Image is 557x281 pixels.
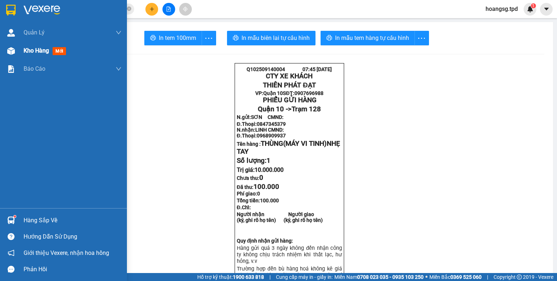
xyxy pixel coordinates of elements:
span: PHIẾU GỬI HÀNG [263,96,317,104]
span: printer [150,35,156,42]
span: mới [53,47,66,55]
button: caret-down [540,3,553,16]
span: caret-down [543,6,550,12]
span: Báo cáo [24,64,45,73]
span: 100.000 [253,183,279,191]
button: printerIn tem 100mm [144,31,202,45]
strong: VP: SĐT: [255,90,323,96]
span: printer [326,35,332,42]
strong: Quy định nhận gửi hàng: [237,238,293,244]
span: | [487,273,488,281]
span: copyright [517,274,522,280]
div: Phản hồi [24,264,121,275]
div: Hàng sắp về [24,215,121,226]
span: notification [8,249,15,256]
span: In mẫu tem hàng tự cấu hình [335,33,409,42]
span: Miền Bắc [429,273,482,281]
strong: Người nhận Người giao [237,211,314,217]
strong: Chưa thu: [237,175,263,181]
span: In mẫu biên lai tự cấu hình [242,33,310,42]
strong: 0369 525 060 [450,274,482,280]
sup: 1 [14,215,16,218]
span: 0968909937 [257,133,286,139]
span: Quận 10 [263,90,283,96]
span: Quận 10 -> [258,105,321,113]
span: 1 [532,3,535,8]
span: Q102509140004 [247,66,285,72]
strong: 1900 633 818 [233,274,264,280]
span: message [8,266,15,273]
img: icon-new-feature [527,6,533,12]
span: Số lượng: [237,157,271,165]
span: Miền Nam [334,273,424,281]
span: Quản Lý [24,28,45,37]
strong: Phí giao: [237,191,260,197]
span: Tổng tiền: [237,198,279,203]
sup: 1 [531,3,536,8]
span: 10.000.000 [255,166,284,173]
strong: Đ.Thoại: [237,121,286,127]
span: LINH CMND: [255,127,284,133]
span: down [116,30,121,36]
button: file-add [162,3,175,16]
span: In tem 100mm [159,33,196,42]
button: aim [179,3,192,16]
span: | [269,273,271,281]
span: printer [233,35,239,42]
button: more [202,31,216,45]
strong: THIÊN PHÁT ĐẠT [263,81,315,89]
strong: Đã thu: [237,184,279,190]
span: 1 [267,157,271,165]
button: printerIn mẫu tem hàng tự cấu hình [321,31,415,45]
strong: CTY XE KHÁCH [266,72,313,80]
span: Cung cấp máy in - giấy in: [276,273,333,281]
span: more [202,34,216,43]
span: Đ.Chỉ: [237,204,251,210]
strong: Đ.Thoại: [237,133,286,139]
img: solution-icon [7,65,15,73]
span: Hàng gửi quá 3 ngày không đến nhận công ty không chịu trách nhiệm khi thất lạc, hư hỏn... [237,245,342,264]
span: Kho hàng [24,47,49,54]
span: Trị giá: [237,166,284,173]
span: SƠN CMND: [251,114,284,120]
span: Hỗ trợ kỹ thuật: [197,273,264,281]
span: 100.000 [260,198,279,203]
span: down [116,66,121,72]
span: more [415,34,429,43]
span: Giới thiệu Vexere, nhận hoa hồng [24,248,109,257]
img: logo-vxr [6,5,16,16]
span: plus [149,7,154,12]
span: THÙNG(MÁY VI TINH) [237,140,340,156]
strong: N.gửi: [237,114,284,120]
strong: (ký, ghi rõ họ tên) (ký, ghi rõ họ tên) [237,217,323,223]
span: ⚪️ [425,276,428,278]
span: 0 [259,174,263,182]
strong: N.nhận: [237,127,284,133]
span: aim [183,7,188,12]
button: more [414,31,429,45]
span: hoangsg.tpd [480,4,524,13]
span: 0847345379 [257,121,286,127]
span: 0 [257,191,260,197]
strong: 0708 023 035 - 0935 103 250 [357,274,424,280]
span: [DATE] [317,66,332,72]
span: close-circle [127,6,131,13]
img: warehouse-icon [7,29,15,37]
img: warehouse-icon [7,47,15,55]
span: 0907696988 [294,90,323,96]
span: close-circle [127,7,131,11]
strong: Tên hàng : [237,141,340,155]
img: warehouse-icon [7,216,15,224]
span: 07:45 [302,66,315,72]
span: file-add [166,7,171,12]
div: Hướng dẫn sử dụng [24,231,121,242]
button: printerIn mẫu biên lai tự cấu hình [227,31,315,45]
span: question-circle [8,233,15,240]
span: NHẸ TAY [237,140,340,156]
span: Trạm 128 [292,105,321,113]
button: plus [145,3,158,16]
